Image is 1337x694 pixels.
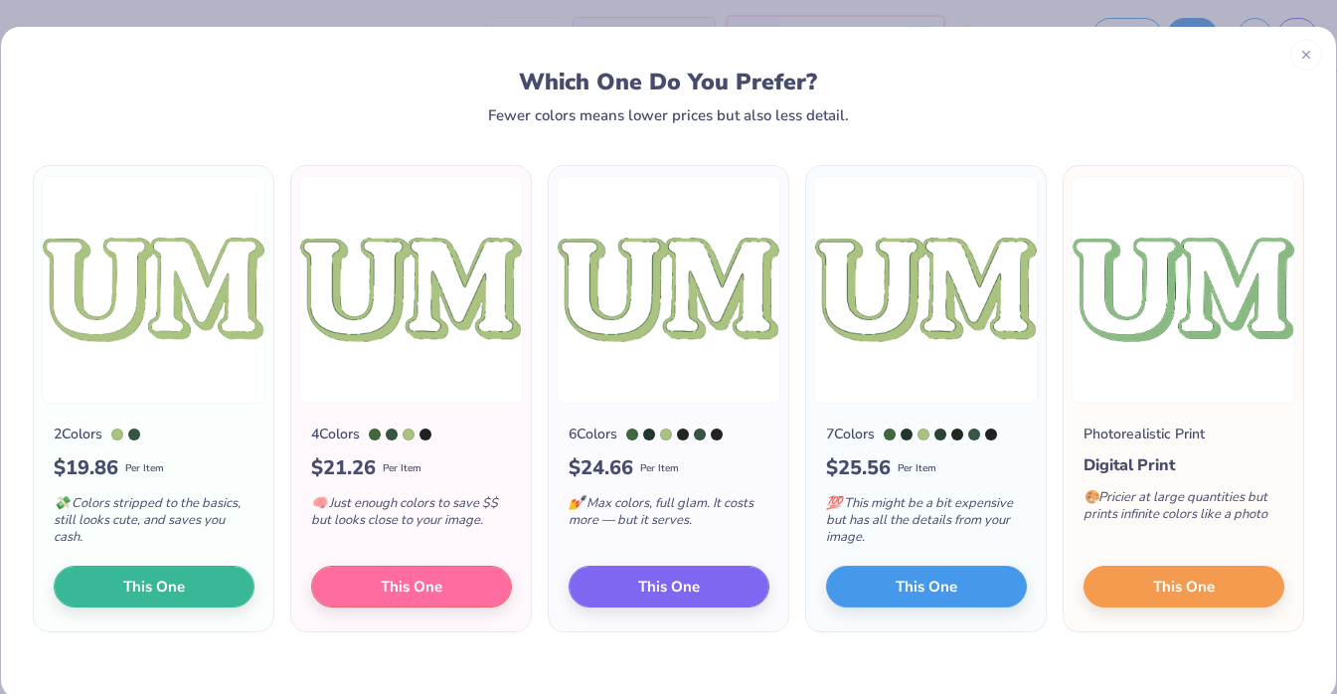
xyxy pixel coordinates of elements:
[111,429,123,440] div: 577 C
[985,429,997,440] div: 419 C
[299,176,523,404] img: 4 color option
[1084,477,1284,543] div: Pricier at large quantities but prints infinite colors like a photo
[638,576,700,599] span: This One
[488,107,849,123] div: Fewer colors means lower prices but also less detail.
[125,461,164,476] span: Per Item
[569,494,585,512] span: 💅
[569,566,769,607] button: This One
[934,429,946,440] div: 553 C
[569,483,769,549] div: Max colors, full glam. It costs more — but it serves.
[311,424,360,444] div: 4 Colors
[660,429,672,440] div: 577 C
[898,461,936,476] span: Per Item
[1084,453,1284,477] div: Digital Print
[54,483,254,566] div: Colors stripped to the basics, still looks cute, and saves you cash.
[56,69,1281,95] div: Which One Do You Prefer?
[968,429,980,440] div: 7736 C
[569,424,617,444] div: 6 Colors
[128,429,140,440] div: 7736 C
[814,176,1038,404] img: 7 color option
[640,461,679,476] span: Per Item
[1072,176,1295,404] img: Photorealistic preview
[311,566,512,607] button: This One
[386,429,398,440] div: 7736 C
[54,453,118,483] span: $ 19.86
[403,429,415,440] div: 577 C
[918,429,929,440] div: 577 C
[896,576,957,599] span: This One
[1084,488,1099,506] span: 🎨
[826,424,875,444] div: 7 Colors
[381,576,442,599] span: This One
[42,176,265,404] img: 2 color option
[826,566,1027,607] button: This One
[901,429,913,440] div: 5605 C
[54,566,254,607] button: This One
[1153,576,1215,599] span: This One
[694,429,706,440] div: 7736 C
[419,429,431,440] div: 419 C
[311,483,512,549] div: Just enough colors to save $$ but looks close to your image.
[311,453,376,483] span: $ 21.26
[369,429,381,440] div: 7743 C
[951,429,963,440] div: Black 3 C
[711,429,723,440] div: 419 C
[557,176,780,404] img: 6 color option
[826,453,891,483] span: $ 25.56
[826,483,1027,566] div: This might be a bit expensive but has all the details from your image.
[383,461,421,476] span: Per Item
[54,424,102,444] div: 2 Colors
[54,494,70,512] span: 💸
[123,576,185,599] span: This One
[1084,424,1205,444] div: Photorealistic Print
[884,429,896,440] div: 7743 C
[1084,566,1284,607] button: This One
[626,429,638,440] div: 7743 C
[311,494,327,512] span: 🧠
[677,429,689,440] div: Black 3 C
[569,453,633,483] span: $ 24.66
[826,494,842,512] span: 💯
[643,429,655,440] div: 5605 C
